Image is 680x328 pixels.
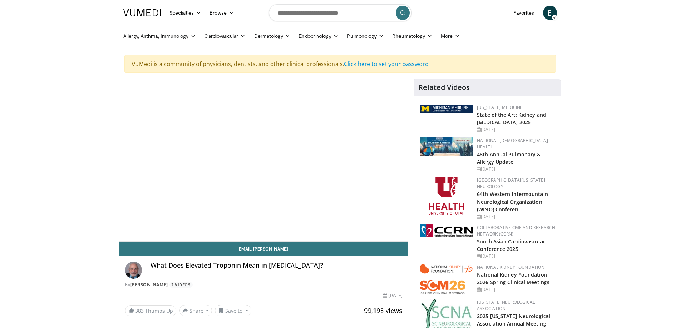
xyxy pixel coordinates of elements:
[383,292,402,299] div: [DATE]
[477,271,549,286] a: National Kidney Foundation 2026 Spring Clinical Meetings
[215,305,251,316] button: Save to
[429,177,464,215] img: f6362829-b0a3-407d-a044-59546adfd345.png.150x105_q85_autocrop_double_scale_upscale_version-0.2.png
[420,224,473,237] img: a04ee3ba-8487-4636-b0fb-5e8d268f3737.png.150x105_q85_autocrop_double_scale_upscale_version-0.2.png
[344,60,429,68] a: Click here to set your password
[477,126,555,133] div: [DATE]
[169,282,193,288] a: 2 Videos
[125,262,142,279] img: Avatar
[477,191,548,212] a: 64th Western Intermountain Neurological Organization (WINO) Conferen…
[151,262,403,269] h4: What Does Elevated Troponin Mean in [MEDICAL_DATA]?
[364,306,402,315] span: 99,198 views
[477,224,555,237] a: Collaborative CME and Research Network (CCRN)
[437,29,464,43] a: More
[420,264,473,294] img: 79503c0a-d5ce-4e31-88bd-91ebf3c563fb.png.150x105_q85_autocrop_double_scale_upscale_version-0.2.png
[388,29,437,43] a: Rheumatology
[477,104,523,110] a: [US_STATE] Medicine
[269,4,412,21] input: Search topics, interventions
[477,111,546,126] a: State of the Art: Kidney and [MEDICAL_DATA] 2025
[125,282,403,288] div: By
[125,305,176,316] a: 383 Thumbs Up
[477,151,540,165] a: 48th Annual Pulmonary & Allergy Update
[477,253,555,259] div: [DATE]
[418,83,470,92] h4: Related Videos
[165,6,206,20] a: Specialties
[477,137,548,150] a: National [DEMOGRAPHIC_DATA] Health
[543,6,557,20] a: E
[119,29,200,43] a: Allergy, Asthma, Immunology
[130,282,168,288] a: [PERSON_NAME]
[509,6,539,20] a: Favorites
[119,79,408,242] video-js: Video Player
[119,242,408,256] a: Email [PERSON_NAME]
[250,29,295,43] a: Dermatology
[179,305,212,316] button: Share
[124,55,556,73] div: VuMedi is a community of physicians, dentists, and other clinical professionals.
[477,299,535,312] a: [US_STATE] Neurological Association
[477,177,545,190] a: [GEOGRAPHIC_DATA][US_STATE] Neurology
[477,264,544,270] a: National Kidney Foundation
[343,29,388,43] a: Pulmonology
[294,29,343,43] a: Endocrinology
[135,307,144,314] span: 383
[477,166,555,172] div: [DATE]
[477,213,555,220] div: [DATE]
[205,6,238,20] a: Browse
[420,105,473,113] img: 5ed80e7a-0811-4ad9-9c3a-04de684f05f4.png.150x105_q85_autocrop_double_scale_upscale_version-0.2.png
[420,137,473,156] img: b90f5d12-84c1-472e-b843-5cad6c7ef911.jpg.150x105_q85_autocrop_double_scale_upscale_version-0.2.jpg
[200,29,250,43] a: Cardiovascular
[123,9,161,16] img: VuMedi Logo
[477,286,555,293] div: [DATE]
[477,238,545,252] a: South Asian Cardiovascular Conference 2025
[477,313,550,327] a: 2025 [US_STATE] Neurological Association Annual Meeting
